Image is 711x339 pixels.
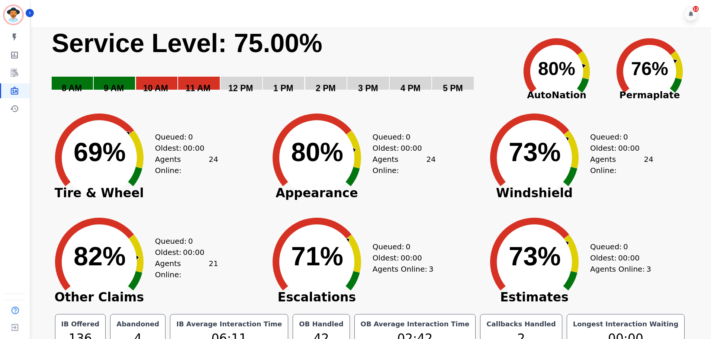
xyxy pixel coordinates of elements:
text: 80% [291,138,343,167]
div: Agents Online: [590,154,653,176]
div: Queued: [590,131,646,143]
div: Abandoned [115,319,161,329]
span: AutoNation [510,88,603,102]
span: 0 [406,241,411,252]
div: Oldest: [155,247,211,258]
span: Permaplate [603,88,696,102]
div: Agents Online: [155,258,218,280]
span: 3 [646,263,651,275]
div: Callbacks Handled [485,319,557,329]
div: IB Offered [60,319,101,329]
div: Agents Online: [590,263,653,275]
text: 12 PM [228,83,253,93]
svg: Service Level: 0% [51,28,509,104]
div: Longest Interaction Waiting [572,319,680,329]
text: 69% [74,138,126,167]
text: 4 PM [400,83,421,93]
div: Oldest: [590,143,646,154]
span: 00:00 [618,252,640,263]
text: Service Level: 75.00% [52,29,322,58]
text: 1 PM [273,83,293,93]
span: Appearance [261,189,373,197]
span: 00:00 [183,143,205,154]
span: Tire & Wheel [44,189,155,197]
span: 24 [426,154,435,176]
div: Queued: [373,241,428,252]
span: 0 [406,131,411,143]
span: 00:00 [183,247,205,258]
span: Other Claims [44,294,155,301]
span: 0 [623,131,628,143]
text: 8 AM [62,83,82,93]
text: 71% [291,242,343,271]
div: 12 [693,6,699,12]
span: 3 [429,263,434,275]
span: 00:00 [400,143,422,154]
text: 73% [509,242,561,271]
text: 10 AM [143,83,168,93]
div: Queued: [155,131,211,143]
text: 76% [631,58,668,79]
span: 21 [209,258,218,280]
text: 5 PM [443,83,463,93]
span: Windshield [479,189,590,197]
div: Oldest: [373,252,428,263]
span: 00:00 [400,252,422,263]
span: 24 [644,154,653,176]
div: OB Average Interaction Time [359,319,471,329]
div: Agents Online: [155,154,218,176]
text: 80% [538,58,575,79]
div: Oldest: [373,143,428,154]
div: Agents Online: [373,263,436,275]
div: Queued: [373,131,428,143]
span: 0 [188,236,193,247]
div: IB Average Interaction Time [175,319,283,329]
text: 11 AM [186,83,210,93]
text: 3 PM [358,83,378,93]
span: 00:00 [618,143,640,154]
text: 2 PM [316,83,336,93]
div: Oldest: [590,252,646,263]
div: Queued: [590,241,646,252]
span: 24 [209,154,218,176]
text: 73% [509,138,561,167]
div: Oldest: [155,143,211,154]
text: 82% [74,242,126,271]
img: Bordered avatar [4,6,22,24]
span: 0 [623,241,628,252]
span: 0 [188,131,193,143]
span: Estimates [479,294,590,301]
div: Queued: [155,236,211,247]
span: Escalations [261,294,373,301]
text: 9 AM [104,83,124,93]
div: Agents Online: [373,154,436,176]
div: OB Handled [297,319,345,329]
